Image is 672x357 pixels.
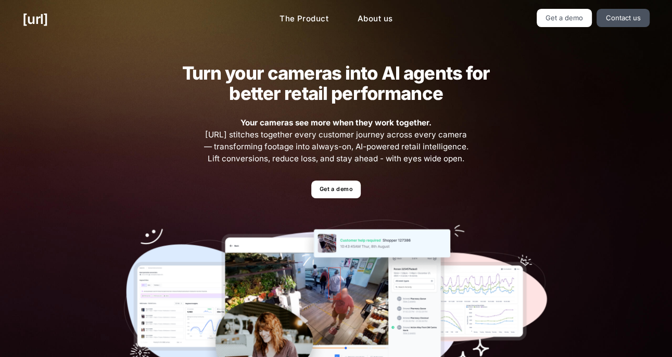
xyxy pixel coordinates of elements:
span: [URL] stitches together every customer journey across every camera — transforming footage into al... [202,117,470,164]
a: The Product [271,9,337,29]
h2: Turn your cameras into AI agents for better retail performance [166,63,506,104]
a: Get a demo [537,9,592,27]
a: [URL] [22,9,48,29]
a: About us [349,9,401,29]
a: Contact us [597,9,650,27]
strong: Your cameras see more when they work together. [240,118,432,127]
a: Get a demo [311,181,361,199]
